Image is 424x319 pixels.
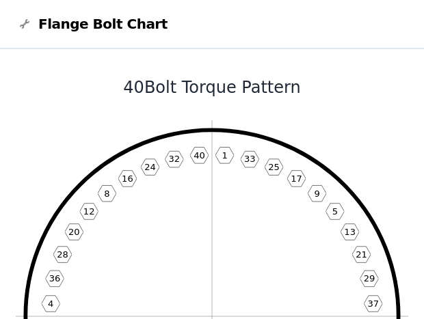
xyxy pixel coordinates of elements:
[344,227,356,237] text: 13
[144,162,156,172] text: 24
[38,14,168,33] span: Flange Bolt Chart
[222,150,227,161] text: 1
[356,249,367,260] text: 21
[194,150,205,161] text: 40
[363,273,375,283] text: 29
[104,188,109,198] text: 8
[367,299,379,309] text: 37
[16,77,408,98] h1: 40 Bolt Torque Pattern
[268,162,280,172] text: 25
[169,154,181,164] text: 32
[49,273,61,283] text: 36
[16,16,33,32] img: Flange Bolt Chart Logo
[244,154,256,164] text: 33
[83,206,95,217] text: 12
[48,299,53,309] text: 4
[314,188,319,198] text: 9
[16,14,168,33] a: Flange Bolt Chart LogoFlange Bolt Chart
[122,174,133,184] text: 16
[68,227,80,237] text: 20
[332,206,338,217] text: 5
[57,249,68,260] text: 28
[291,174,302,184] text: 17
